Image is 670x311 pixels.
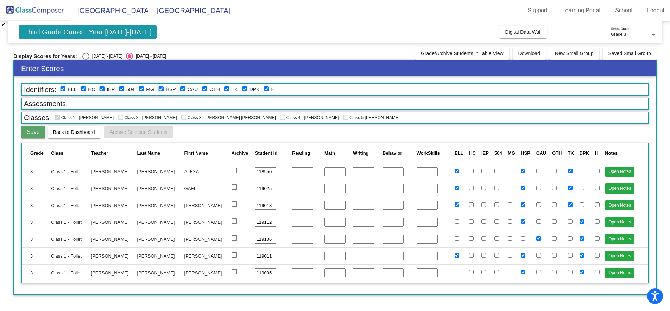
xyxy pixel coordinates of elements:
[182,264,229,281] td: [PERSON_NAME]
[603,143,648,163] th: Notes
[232,150,248,156] span: Archive
[89,197,136,214] td: [PERSON_NAME]
[508,150,515,156] span: MG
[22,264,49,281] td: 3
[22,163,49,180] td: 3
[469,150,476,156] span: HC
[181,115,276,120] span: Class 3 - [PERSON_NAME] [PERSON_NAME]
[249,86,260,93] label: DPK
[89,53,122,59] div: [DATE] - [DATE]
[605,234,634,244] button: Open Notes
[188,86,198,93] label: CAUCASIAN
[182,197,229,214] td: [PERSON_NAME]
[605,268,634,278] button: Open Notes
[22,143,49,163] th: Grade
[89,264,136,281] td: [PERSON_NAME]
[481,150,489,156] span: IEP
[135,214,182,231] td: [PERSON_NAME]
[91,150,108,157] div: Teacher
[22,99,70,109] span: Assessments:
[14,60,656,76] h3: Enter Scores
[118,115,177,120] span: Class 2 - [PERSON_NAME]
[22,247,49,264] td: 3
[182,231,229,247] td: [PERSON_NAME]
[417,150,450,157] div: WorkSkills
[51,150,63,157] div: Class
[383,150,402,157] div: Behavior
[421,51,504,56] span: Grade/Archive Students in Table View
[133,53,166,59] div: [DATE] - [DATE]
[513,47,546,60] button: Download
[49,231,88,247] td: Class 1 - Follet
[135,247,182,264] td: [PERSON_NAME]
[609,5,638,16] a: School
[455,150,463,156] span: ELL
[22,214,49,231] td: 3
[595,150,598,156] span: H
[89,214,136,231] td: [PERSON_NAME]
[88,86,95,93] label: Highly Capable
[343,115,399,120] span: Class 5 [PERSON_NAME]
[417,150,440,157] div: WorkSkills
[104,126,173,138] button: Archive Selected Students
[49,214,88,231] td: Class 1 - Follet
[22,113,53,123] span: Classes:
[48,126,101,138] button: Back to Dashboard
[68,86,76,93] label: English Language Learner
[82,53,166,60] mat-radio-group: Select an option
[494,150,502,156] span: 504
[182,163,229,180] td: ALEXA
[13,53,77,59] span: Display Scores for Years:
[505,29,541,35] span: Digital Data Wall
[552,150,562,156] span: OTH
[499,26,547,38] button: Digital Data Wall
[49,281,88,298] td: Class 1 - Follet
[91,150,134,157] div: Teacher
[89,231,136,247] td: [PERSON_NAME]
[89,247,136,264] td: [PERSON_NAME]
[605,217,634,227] button: Open Notes
[135,197,182,214] td: [PERSON_NAME]
[182,214,229,231] td: [PERSON_NAME]
[146,86,154,93] label: Migrant
[603,47,657,60] button: Saved Small Group
[166,86,176,93] label: HISPANIC
[182,180,229,197] td: GAEL
[184,150,227,157] div: First Name
[21,126,45,138] button: Save
[271,86,274,93] label: Hallway Kids
[232,86,238,93] label: TK
[280,115,339,120] span: Class 4 - [PERSON_NAME]
[135,264,182,281] td: [PERSON_NAME]
[135,231,182,247] td: [PERSON_NAME]
[49,264,88,281] td: Class 1 - Follet
[182,281,229,298] td: [PERSON_NAME]
[641,5,670,16] a: Logout
[605,183,634,194] button: Open Notes
[137,150,160,157] div: Last Name
[521,150,530,156] span: HSP
[89,180,136,197] td: [PERSON_NAME]
[89,163,136,180] td: [PERSON_NAME]
[324,150,349,157] div: Math
[19,25,157,39] span: Third Grade Current Year [DATE]-[DATE]
[557,5,606,16] a: Learning Portal
[22,85,58,95] span: Identifiers:
[209,86,220,93] label: OTHER RACE
[255,150,288,157] div: Student Id
[89,281,136,298] td: [PERSON_NAME]
[522,5,553,16] a: Support
[22,281,49,298] td: 3
[53,129,95,135] span: Back to Dashboard
[608,51,651,56] span: Saved Small Group
[353,150,369,157] div: Writing
[22,180,49,197] td: 3
[184,150,208,157] div: First Name
[555,51,594,56] span: New Small Group
[110,129,167,135] span: Archive Selected Students
[55,115,114,120] span: Class 1 - [PERSON_NAME]
[255,150,278,157] div: Student Id
[383,150,412,157] div: Behavior
[292,150,310,157] div: Reading
[49,247,88,264] td: Class 1 - Follet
